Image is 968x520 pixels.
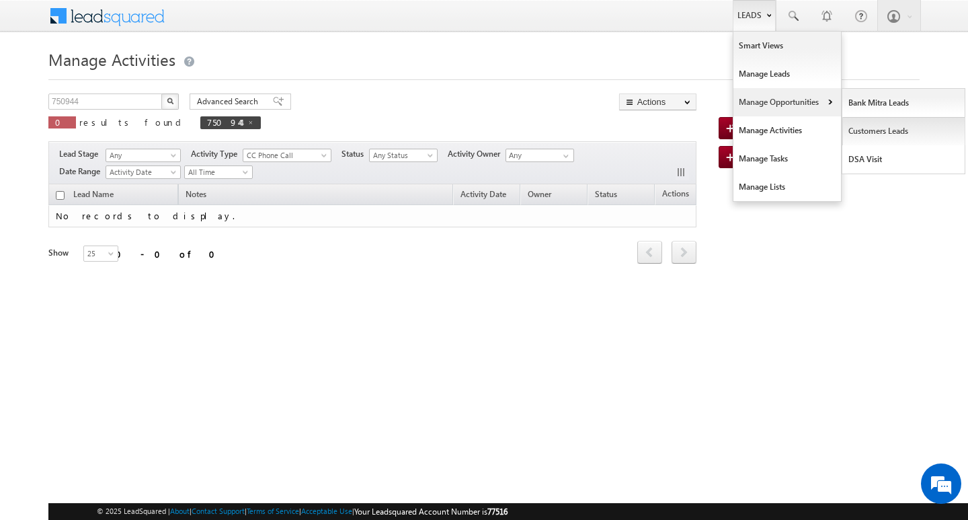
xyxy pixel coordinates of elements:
[192,507,245,515] a: Contact Support
[243,149,325,161] span: CC Phone Call
[106,165,181,179] a: Activity Date
[97,505,508,518] span: © 2025 LeadSquared | | | | |
[220,7,253,39] div: Minimize live chat window
[619,94,696,110] button: Actions
[301,507,352,515] a: Acceptable Use
[83,246,118,262] a: 25
[59,165,106,178] span: Date Range
[55,116,69,128] span: 0
[48,247,73,259] div: Show
[243,149,331,162] a: CC Phone Call
[106,166,176,178] span: Activity Date
[842,117,965,145] a: Customers Leads
[70,71,226,88] div: Chat with us now
[84,248,120,260] span: 25
[556,149,573,163] a: Show All Items
[733,88,841,116] a: Manage Opportunities
[528,189,551,199] span: Owner
[17,124,245,403] textarea: Type your message and hit 'Enter'
[116,246,223,262] div: 0 - 0 of 0
[842,145,965,174] a: DSA Visit
[487,507,508,517] span: 77516
[59,148,104,160] span: Lead Stage
[733,116,841,145] a: Manage Activities
[655,186,696,204] span: Actions
[341,148,369,160] span: Status
[207,116,241,128] span: 750944
[733,145,841,173] a: Manage Tasks
[184,165,253,179] a: All Time
[247,507,299,515] a: Terms of Service
[354,507,508,517] span: Your Leadsquared Account Number is
[179,187,213,205] span: Notes
[454,187,513,205] a: Activity Date
[48,205,696,227] td: No records to display.
[170,507,190,515] a: About
[48,48,175,70] span: Manage Activities
[733,32,841,60] a: Smart Views
[595,189,617,199] span: Status
[369,149,438,162] a: Any Status
[370,149,434,161] span: Any Status
[67,187,120,205] span: Lead Name
[733,173,841,201] a: Manage Lists
[197,96,262,108] span: Advanced Search
[23,71,56,88] img: d_60004797649_company_0_60004797649
[637,241,662,264] span: prev
[733,60,841,88] a: Manage Leads
[842,89,965,117] a: Bank Mitra Leads
[106,149,176,161] span: Any
[506,149,574,162] input: Type to Search
[56,191,65,200] input: Check all records
[637,242,662,264] a: prev
[448,148,506,160] span: Activity Owner
[106,149,181,162] a: Any
[185,166,249,178] span: All Time
[183,414,244,433] em: Start Chat
[191,148,243,160] span: Activity Type
[672,242,696,264] a: next
[672,241,696,264] span: next
[167,98,173,104] img: Search
[79,116,186,128] span: results found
